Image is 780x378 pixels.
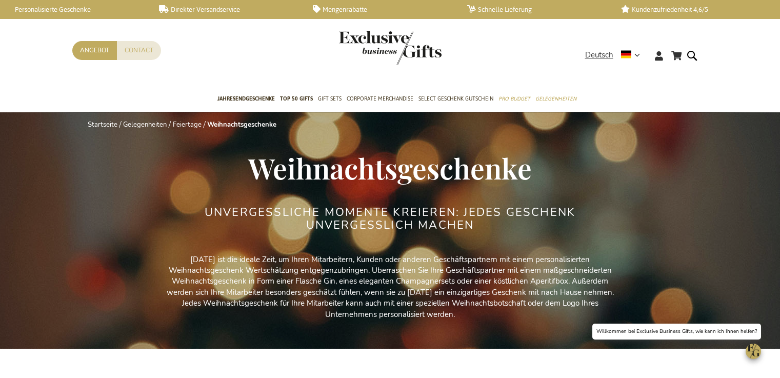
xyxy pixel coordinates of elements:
a: Direkter Versandservice [159,5,296,14]
a: Personalisierte Geschenke [5,5,143,14]
span: Select Geschenk Gutschein [418,93,493,104]
a: Select Geschenk Gutschein [418,87,493,112]
a: Kundenzufriedenheit 4,6/5 [621,5,758,14]
a: Angebot [72,41,117,60]
a: Feiertage [173,120,202,129]
a: Mengenrabatte [313,5,450,14]
a: store logo [339,31,390,65]
a: Gelegenheiten [535,87,576,112]
p: [DATE] ist die ideale Zeit, um Ihren Mitarbeitern, Kunden oder anderen Geschäftspartnern mit eine... [159,254,621,321]
strong: Weihnachtsgeschenke [207,120,276,129]
span: TOP 50 Gifts [280,93,313,104]
h2: UNVERGESSLICHE MOMENTE KREIEREN: JEDES GESCHENK UNVERGESSLICH MACHEN [198,206,583,231]
a: Startseite [88,120,117,129]
span: Weihnachtsgeschenke [248,149,532,187]
a: Jahresendgeschenke [217,87,275,112]
a: Pro Budget [498,87,530,112]
img: Exclusive Business gifts logo [339,31,442,65]
a: TOP 50 Gifts [280,87,313,112]
span: Jahresendgeschenke [217,93,275,104]
span: Corporate Merchandise [347,93,413,104]
a: Gift Sets [318,87,342,112]
a: Schnelle Lieferung [467,5,605,14]
a: Contact [117,41,161,60]
a: Corporate Merchandise [347,87,413,112]
a: Gelegenheiten [123,120,167,129]
span: Pro Budget [498,93,530,104]
span: Gift Sets [318,93,342,104]
span: Deutsch [585,49,613,61]
span: Gelegenheiten [535,93,576,104]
